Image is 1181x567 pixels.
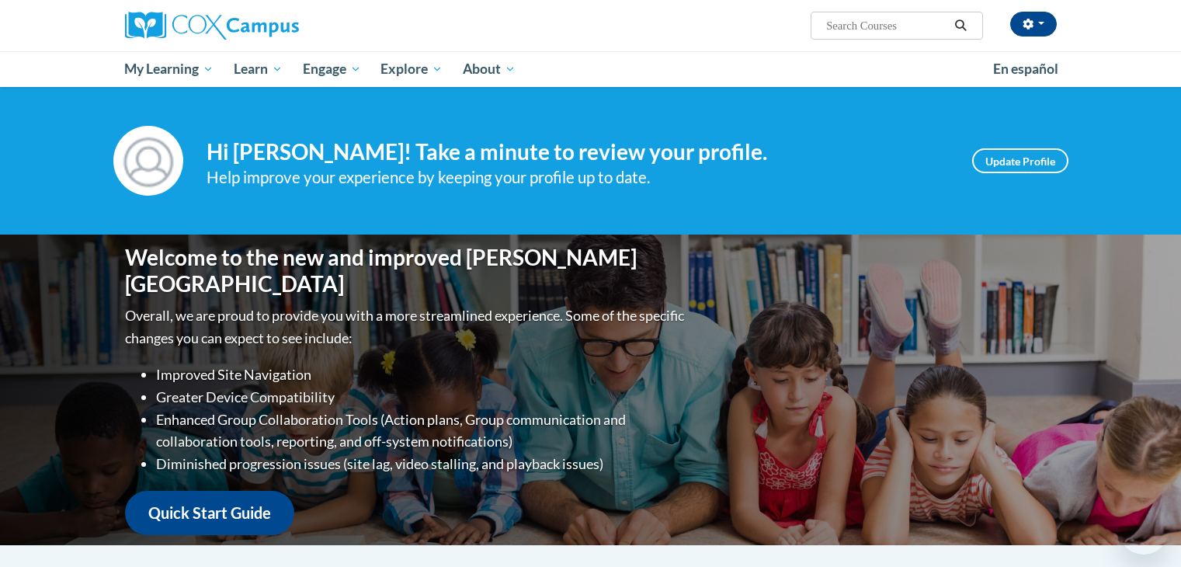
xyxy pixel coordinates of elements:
[953,20,967,32] i: 
[234,60,283,78] span: Learn
[303,60,361,78] span: Engage
[156,364,688,386] li: Improved Site Navigation
[463,60,516,78] span: About
[102,51,1080,87] div: Main menu
[993,61,1058,77] span: En español
[115,51,224,87] a: My Learning
[125,12,299,40] img: Cox Campus
[370,51,453,87] a: Explore
[983,53,1068,85] a: En español
[207,139,949,165] h4: Hi [PERSON_NAME]! Take a minute to review your profile.
[207,165,949,190] div: Help improve your experience by keeping your profile up to date.
[293,51,371,87] a: Engage
[156,409,688,454] li: Enhanced Group Collaboration Tools (Action plans, Group communication and collaboration tools, re...
[1010,12,1057,37] button: Account Settings
[380,60,443,78] span: Explore
[224,51,293,87] a: Learn
[125,491,294,535] a: Quick Start Guide
[125,245,688,297] h1: Welcome to the new and improved [PERSON_NAME][GEOGRAPHIC_DATA]
[156,386,688,409] li: Greater Device Compatibility
[125,12,420,40] a: Cox Campus
[1119,505,1169,555] iframe: Button to launch messaging window
[113,126,183,196] img: Profile Image
[156,453,688,475] li: Diminished progression issues (site lag, video stalling, and playback issues)
[972,148,1068,173] a: Update Profile
[825,16,949,35] input: Search Courses
[453,51,526,87] a: About
[125,304,688,350] p: Overall, we are proud to provide you with a more streamlined experience. Some of the specific cha...
[124,60,214,78] span: My Learning
[949,16,972,35] button: Search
